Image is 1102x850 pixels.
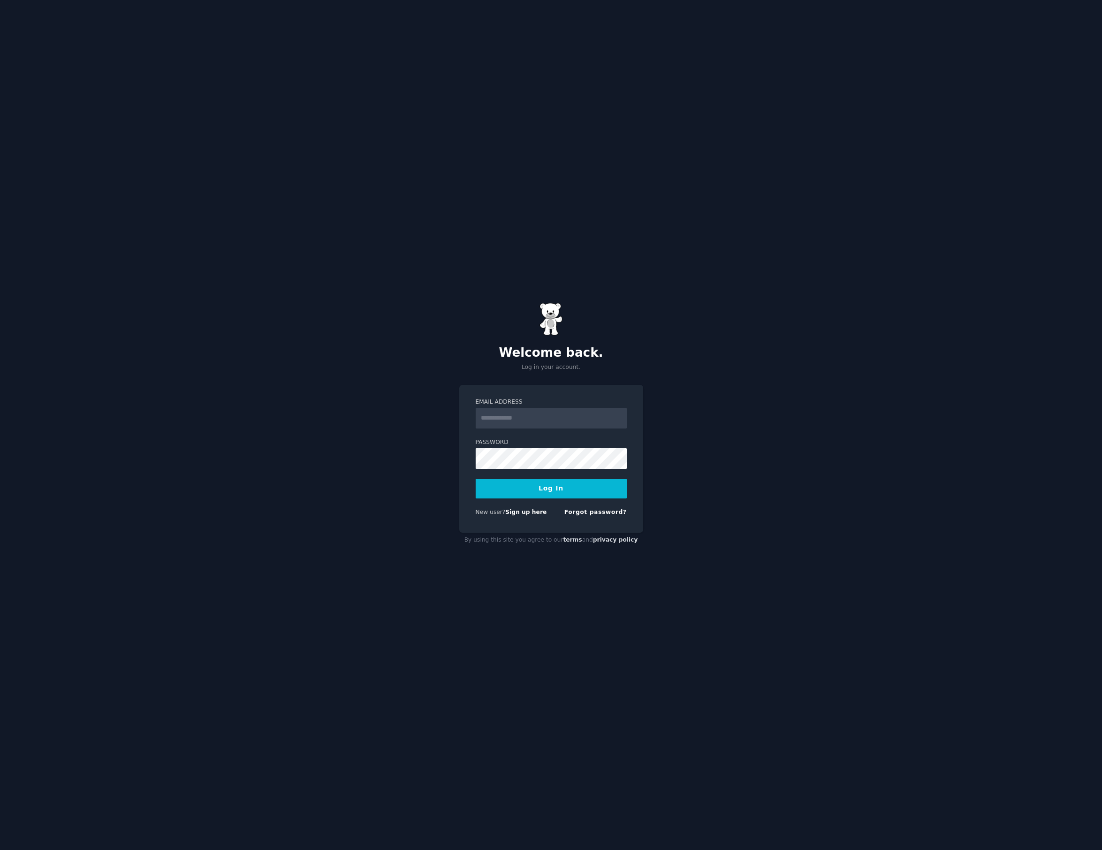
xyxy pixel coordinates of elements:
span: New user? [476,509,506,515]
a: Sign up here [505,509,547,515]
a: privacy policy [593,536,638,543]
p: Log in your account. [459,363,643,372]
label: Password [476,438,627,447]
div: By using this site you agree to our and [459,533,643,548]
img: Gummy Bear [539,303,563,336]
a: terms [563,536,582,543]
button: Log In [476,479,627,498]
h2: Welcome back. [459,345,643,360]
label: Email Address [476,398,627,406]
a: Forgot password? [564,509,627,515]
